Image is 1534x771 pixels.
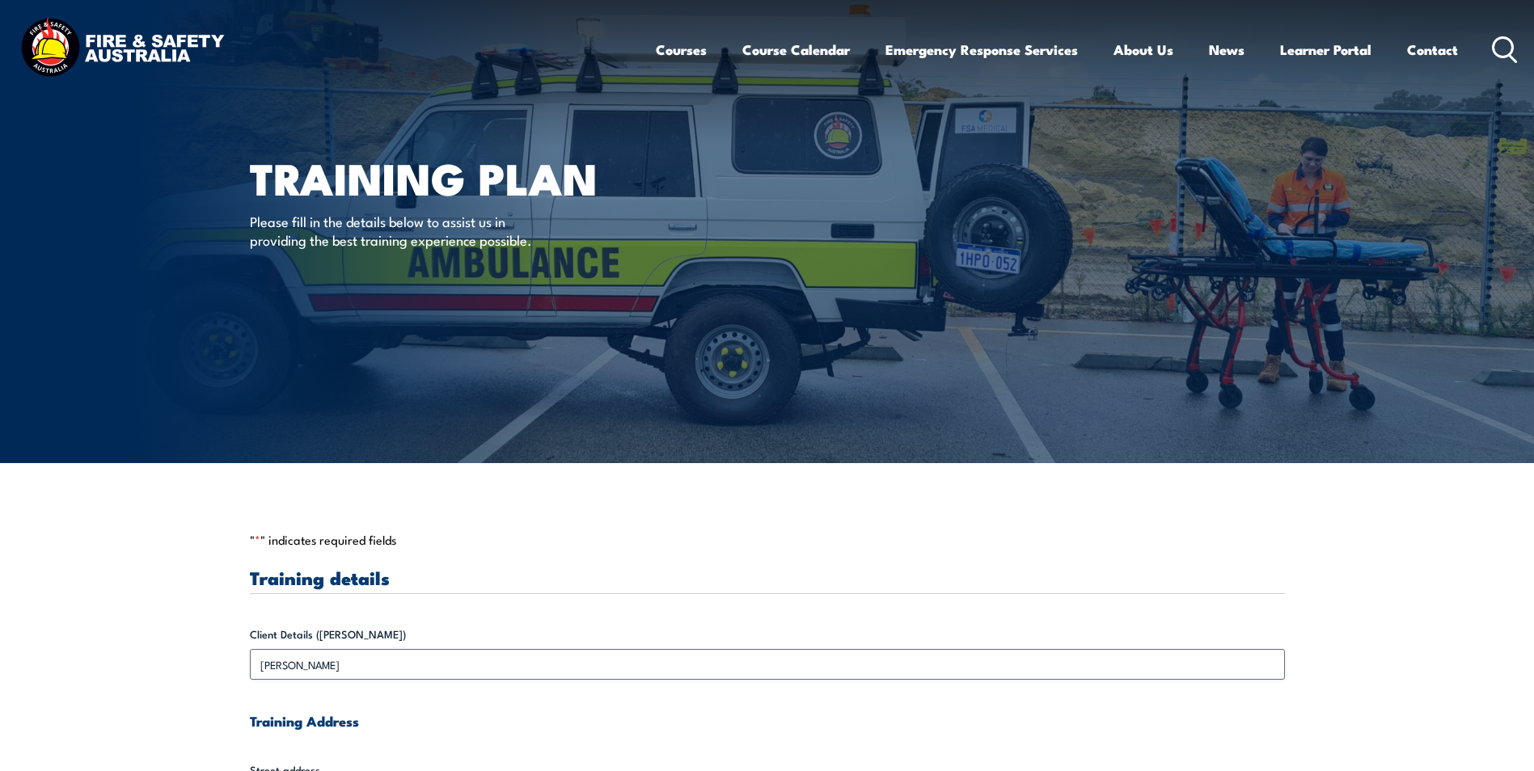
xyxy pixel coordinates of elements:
[656,28,707,71] a: Courses
[1280,28,1371,71] a: Learner Portal
[250,626,1285,642] label: Client Details ([PERSON_NAME])
[1114,28,1173,71] a: About Us
[250,568,1285,587] h3: Training details
[1407,28,1458,71] a: Contact
[250,712,1285,730] h4: Training Address
[250,532,1285,548] p: " " indicates required fields
[250,158,649,196] h1: Training plan
[742,28,850,71] a: Course Calendar
[885,28,1078,71] a: Emergency Response Services
[1209,28,1245,71] a: News
[250,212,545,250] p: Please fill in the details below to assist us in providing the best training experience possible.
